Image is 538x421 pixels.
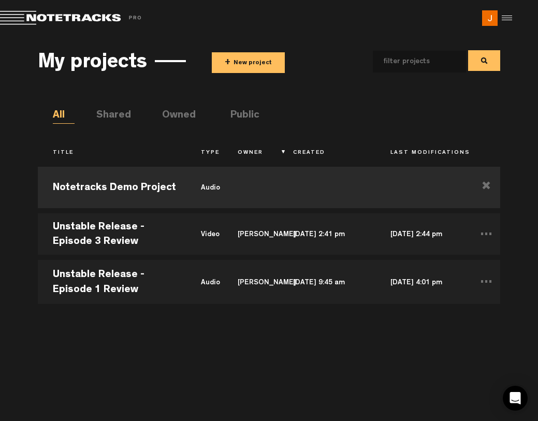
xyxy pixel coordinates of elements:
td: ... [473,211,501,257]
div: Open Intercom Messenger [503,386,528,411]
td: Notetracks Demo Project [38,164,186,211]
th: Type [186,144,223,162]
th: Title [38,144,186,162]
li: Public [230,108,252,124]
td: video [186,211,223,257]
td: Unstable Release - Episode 1 Review [38,257,186,304]
h3: My projects [38,52,147,75]
li: All [53,108,75,124]
td: ... [473,257,501,304]
img: ACg8ocKgsJwoFvntw8L417WbAJ6liyBQGh-gorM95nGgjgiGW7vzUw=s96-c [482,10,498,26]
td: [DATE] 9:45 am [278,257,375,304]
th: Owner [223,144,278,162]
li: Owned [162,108,184,124]
td: [PERSON_NAME] [223,257,278,304]
td: audio [186,257,223,304]
input: filter projects [373,51,449,72]
td: Unstable Release - Episode 3 Review [38,211,186,257]
td: [DATE] 2:41 pm [278,211,375,257]
th: Last Modifications [375,144,473,162]
td: [DATE] 4:01 pm [375,257,473,304]
td: [DATE] 2:44 pm [375,211,473,257]
span: + [225,57,230,69]
td: audio [186,164,223,211]
td: [PERSON_NAME] [223,211,278,257]
li: Shared [96,108,118,124]
th: Created [278,144,375,162]
button: +New project [212,52,285,73]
